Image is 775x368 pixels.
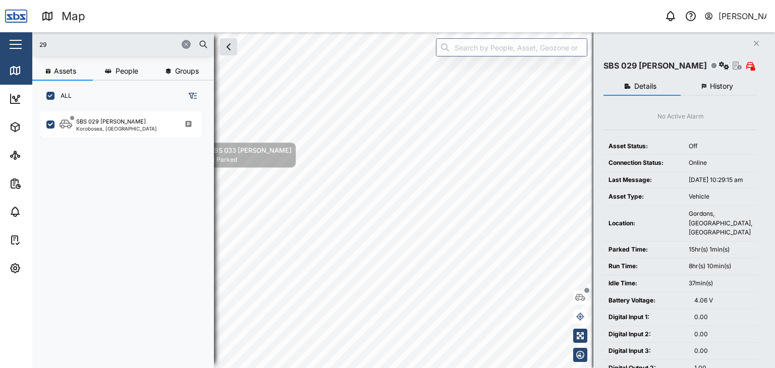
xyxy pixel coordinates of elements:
div: 0.00 [694,330,752,339]
canvas: Map [32,32,775,368]
div: Digital Input 2: [608,330,684,339]
div: Tasks [26,234,54,246]
div: Connection Status: [608,158,679,168]
div: Run Time: [608,262,679,271]
div: 0.00 [694,346,752,356]
div: Korobosea, [GEOGRAPHIC_DATA] [76,126,157,131]
div: Alarms [26,206,58,217]
div: 0.00 [694,313,752,322]
div: Map [26,65,49,76]
div: Location: [608,219,679,228]
div: 4.06 V [694,296,752,305]
span: Details [634,83,656,90]
div: Assets [26,121,58,133]
div: SBS 029 [PERSON_NAME] [603,59,707,72]
div: Parked Time: [608,245,679,255]
button: [PERSON_NAME] [704,9,767,23]
div: Settings [26,263,62,274]
span: Assets [54,68,76,75]
input: Search assets or drivers [38,37,208,52]
div: Off [689,142,752,151]
div: Gordons, [GEOGRAPHIC_DATA], [GEOGRAPHIC_DATA] [689,209,752,237]
div: Last Message: [608,175,679,185]
div: Asset Status: [608,142,679,151]
img: Main Logo [5,5,27,27]
label: ALL [54,92,72,100]
div: grid [40,108,213,360]
div: 37min(s) [689,279,752,288]
span: Groups [175,68,199,75]
div: Online [689,158,752,168]
div: Digital Input 1: [608,313,684,322]
div: Parked [216,155,237,165]
div: Digital Input 3: [608,346,684,356]
div: Asset Type: [608,192,679,202]
div: 15hr(s) 1min(s) [689,245,752,255]
div: Reports [26,178,61,189]
div: Vehicle [689,192,752,202]
div: [DATE] 10:29:15 am [689,175,752,185]
div: Dashboard [26,93,72,104]
span: History [710,83,733,90]
span: People [116,68,138,75]
div: Battery Voltage: [608,296,684,305]
div: SBS 033 [PERSON_NAME] [210,145,292,155]
div: [PERSON_NAME] [718,10,767,23]
input: Search by People, Asset, Geozone or Place [436,38,587,56]
div: 8hr(s) 10min(s) [689,262,752,271]
div: Sites [26,150,50,161]
div: Map marker [180,142,296,168]
div: Idle Time: [608,279,679,288]
div: No Active Alarm [657,112,704,121]
div: SBS 029 [PERSON_NAME] [76,117,146,126]
div: Map [62,8,85,25]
